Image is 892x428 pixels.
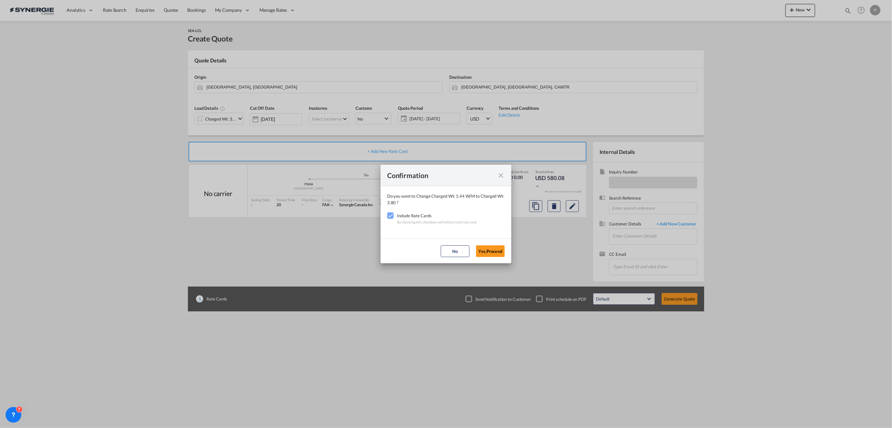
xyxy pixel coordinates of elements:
[497,172,505,179] md-icon: icon-close fg-AAA8AD cursor
[397,212,477,219] div: Include Rate Cards
[476,245,505,257] button: Yes,Proceed
[387,171,493,179] div: Confirmation
[381,165,511,263] md-dialog: Confirmation Do you ...
[387,212,397,219] md-checkbox: Checkbox No Ink
[387,193,505,206] div: Do you want to Change Charged Wt: 1.44 W/M to Charged Wt: 3.80 ?
[441,245,470,257] button: No
[397,219,477,225] div: By checking this checkbox will reflect in all rate card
